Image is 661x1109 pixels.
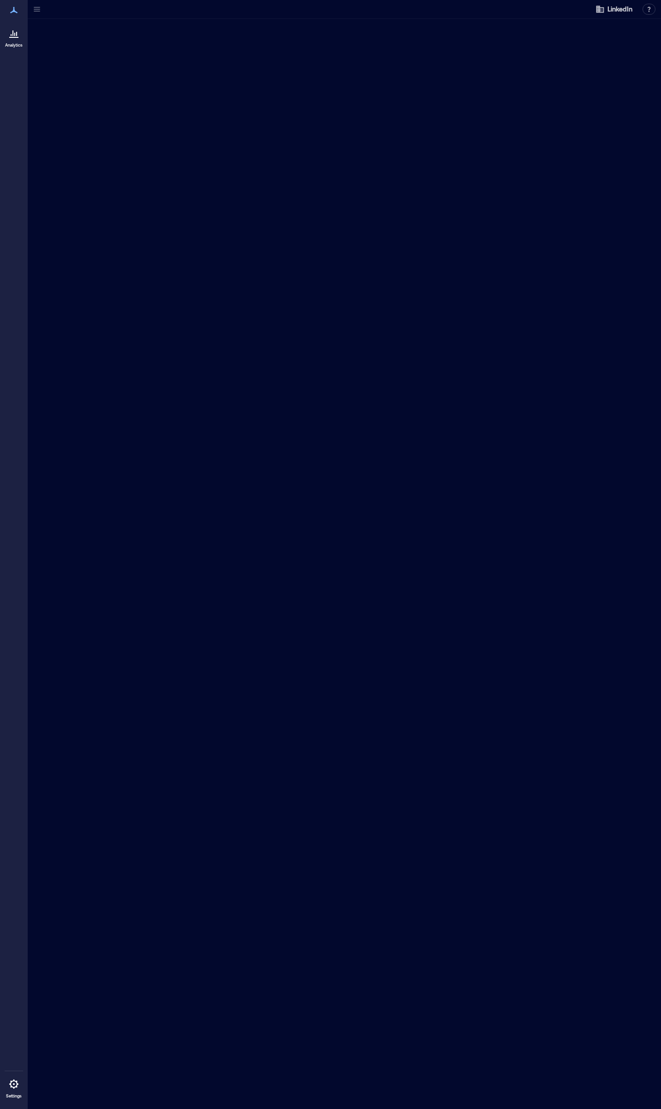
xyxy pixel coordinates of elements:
[2,22,25,51] a: Analytics
[6,1093,22,1099] p: Settings
[593,2,635,17] button: LinkedIn
[607,5,632,14] span: LinkedIn
[5,42,23,48] p: Analytics
[3,1073,25,1102] a: Settings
